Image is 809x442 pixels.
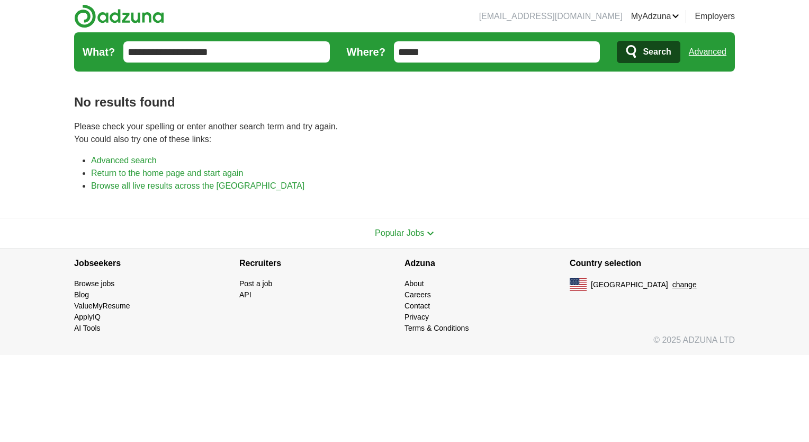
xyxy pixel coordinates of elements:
[570,249,735,278] h4: Country selection
[91,181,304,190] a: Browse all live results across the [GEOGRAPHIC_DATA]
[239,279,272,288] a: Post a job
[74,290,89,299] a: Blog
[404,302,430,310] a: Contact
[404,324,469,332] a: Terms & Conditions
[404,279,424,288] a: About
[427,231,434,236] img: toggle icon
[239,290,251,299] a: API
[74,324,101,332] a: AI Tools
[83,44,115,60] label: What?
[479,10,623,23] li: [EMAIL_ADDRESS][DOMAIN_NAME]
[689,41,726,63] a: Advanced
[695,10,735,23] a: Employers
[66,334,743,355] div: © 2025 ADZUNA LTD
[591,279,668,290] span: [GEOGRAPHIC_DATA]
[404,290,431,299] a: Careers
[672,279,697,290] button: change
[404,313,429,321] a: Privacy
[91,169,243,178] a: Return to the home page and start again
[375,228,424,237] span: Popular Jobs
[74,302,130,310] a: ValueMyResume
[570,278,587,291] img: US flag
[91,156,157,165] a: Advanced search
[617,41,680,63] button: Search
[631,10,680,23] a: MyAdzuna
[74,120,735,146] p: Please check your spelling or enter another search term and try again. You could also try one of ...
[74,4,164,28] img: Adzuna logo
[74,313,101,321] a: ApplyIQ
[347,44,385,60] label: Where?
[74,279,114,288] a: Browse jobs
[643,41,671,63] span: Search
[74,93,735,112] h1: No results found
